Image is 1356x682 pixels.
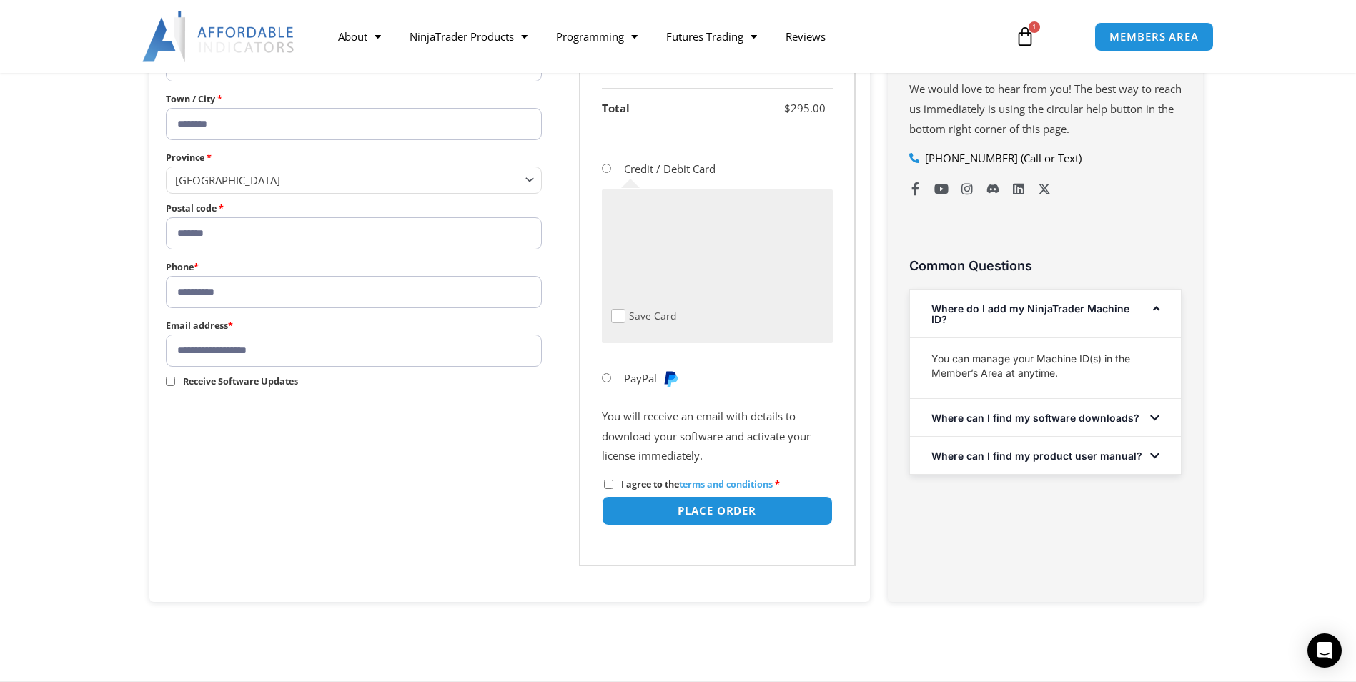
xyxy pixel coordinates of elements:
p: You will receive an email with details to download your software and activate your license immedi... [602,407,833,467]
input: Receive Software Updates [166,377,175,386]
label: PayPal [624,371,680,385]
label: Province [166,149,543,167]
a: Futures Trading [652,20,771,53]
button: Place order [602,496,833,525]
a: Where can I find my product user manual? [931,450,1142,462]
div: Where can I find my product user manual? [910,437,1181,474]
a: 1 [994,16,1056,57]
div: Where do I add my NinjaTrader Machine ID? [910,290,1181,337]
span: Receive Software Updates [183,375,298,387]
label: Phone [166,258,543,276]
a: Where do I add my NinjaTrader Machine ID? [931,302,1129,325]
nav: Menu [324,20,999,53]
span: MEMBERS AREA [1109,31,1199,42]
span: 1 [1029,21,1040,33]
a: NinjaTrader Products [395,20,542,53]
abbr: required [775,478,780,490]
strong: Total [602,101,630,115]
a: terms and conditions [679,478,773,490]
a: Programming [542,20,652,53]
a: MEMBERS AREA [1094,22,1214,51]
span: We would love to hear from you! The best way to reach us immediately is using the circular help b... [909,81,1182,136]
a: About [324,20,395,53]
span: State [166,167,543,193]
span: [PHONE_NUMBER] (Call or Text) [921,149,1082,169]
img: PayPal [662,370,679,387]
p: You can manage your Machine ID(s) in the Member’s Area at anytime. [931,352,1159,380]
a: Where can I find my software downloads? [931,412,1139,424]
bdi: 295.00 [784,101,826,115]
div: Where can I find my software downloads? [910,399,1181,436]
label: Email address [166,317,543,335]
h3: Common Questions [909,257,1182,274]
input: I agree to theterms and conditions * [604,480,613,489]
div: Where do I add my NinjaTrader Machine ID? [910,337,1181,398]
label: Save Card [629,309,676,324]
label: Town / City [166,90,543,108]
span: British Columbia [175,173,520,187]
label: Credit / Debit Card [624,162,716,176]
label: Postal code [166,199,543,217]
img: LogoAI | Affordable Indicators – NinjaTrader [142,11,296,62]
iframe: Secure payment input frame [608,197,820,305]
span: I agree to the [621,478,773,490]
div: Open Intercom Messenger [1307,633,1342,668]
a: Reviews [771,20,840,53]
span: $ [784,101,791,115]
